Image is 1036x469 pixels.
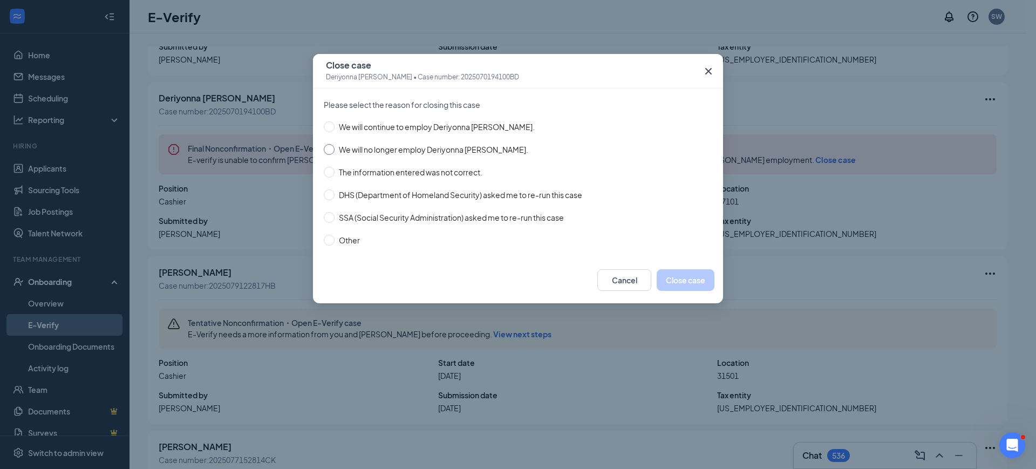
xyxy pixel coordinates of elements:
button: Cancel [597,269,651,291]
span: DHS (Department of Homeland Security) asked me to re-run this case [335,189,587,201]
span: Deriyonna [PERSON_NAME] • Case number: 2025070194100BD [326,72,519,83]
button: Close case [657,269,714,291]
span: Please select the reason for closing this case [324,99,712,110]
span: SSA (Social Security Administration) asked me to re-run this case [335,212,568,223]
span: We will continue to employ Deriyonna [PERSON_NAME]. [335,121,539,133]
button: Close [694,54,723,89]
iframe: Intercom live chat [999,432,1025,458]
span: Close case [326,60,519,71]
span: The information entered was not correct. [335,166,487,178]
span: We will no longer employ Deriyonna [PERSON_NAME]. [335,144,533,155]
span: Other [335,234,364,246]
svg: Cross [702,65,715,78]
